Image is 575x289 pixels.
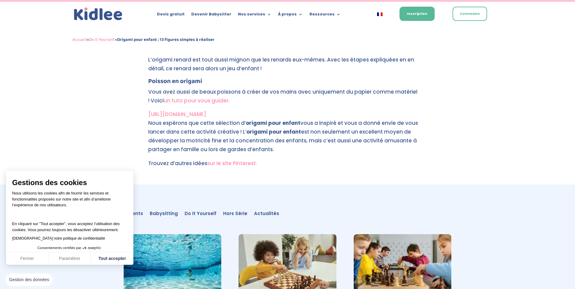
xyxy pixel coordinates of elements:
[35,244,105,252] button: Consentements certifiés par
[72,36,87,43] a: Accueil
[38,246,81,250] span: Consentements certifiés par
[254,211,279,218] a: Actualités
[117,36,215,43] strong: Origami pour enfant : 13 figures simples à réaliser
[157,12,185,19] a: Devis gratuit
[148,119,427,159] p: Nous espérons que cette sélection d’ vous a inspiré et vous a donné envie de vous lancer dans cet...
[6,252,48,265] button: Fermer
[185,211,216,218] a: Do It Yourself
[89,36,115,43] a: Do It Yourself
[148,111,206,118] a: [URL][DOMAIN_NAME]
[164,97,230,104] a: un tuto pour vous guider.
[48,252,91,265] button: Paramétrer
[124,211,143,218] a: Parents
[453,7,487,21] a: Connexion
[148,78,427,88] h4: Poisson en origami
[72,6,124,22] img: logo_kidlee_bleu
[377,12,383,16] img: Français
[12,215,127,233] p: En cliquant sur ”Tout accepter”, vous acceptez l’utilisation des cookies. Vous pourrez toujours l...
[191,12,231,19] a: Devenir Babysitter
[148,159,427,168] p: Trouvez d’autres idées
[12,178,127,187] span: Gestions des cookies
[223,211,247,218] a: Hors Série
[72,6,124,22] a: Kidlee Logo
[246,119,300,127] strong: origami pour enfant
[207,160,257,167] a: sur le site Pinterest.
[82,239,101,257] svg: Axeptio
[246,128,301,135] strong: origami pour enfant
[399,7,435,21] a: Inscription
[5,274,53,286] button: Fermer le widget sans consentement
[238,12,271,19] a: Nos services
[72,36,215,43] span: » »
[278,12,303,19] a: À propos
[12,236,105,241] a: [DEMOGRAPHIC_DATA] notre politique de confidentialité
[148,88,427,110] p: Vous avez aussi de beaux poissons à créer de vos mains avec uniquement du papier comme matériel !...
[150,211,178,218] a: Babysitting
[91,252,133,265] button: Tout accepter
[12,190,127,212] p: Nous utilisons les cookies afin de fournir les services et fonctionnalités proposés sur notre sit...
[309,12,341,19] a: Ressources
[148,55,427,78] p: L’origami renard est tout aussi mignon que les renards eux-mêmes. Avec les étapes expliquées en e...
[9,277,49,283] span: Gestion des données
